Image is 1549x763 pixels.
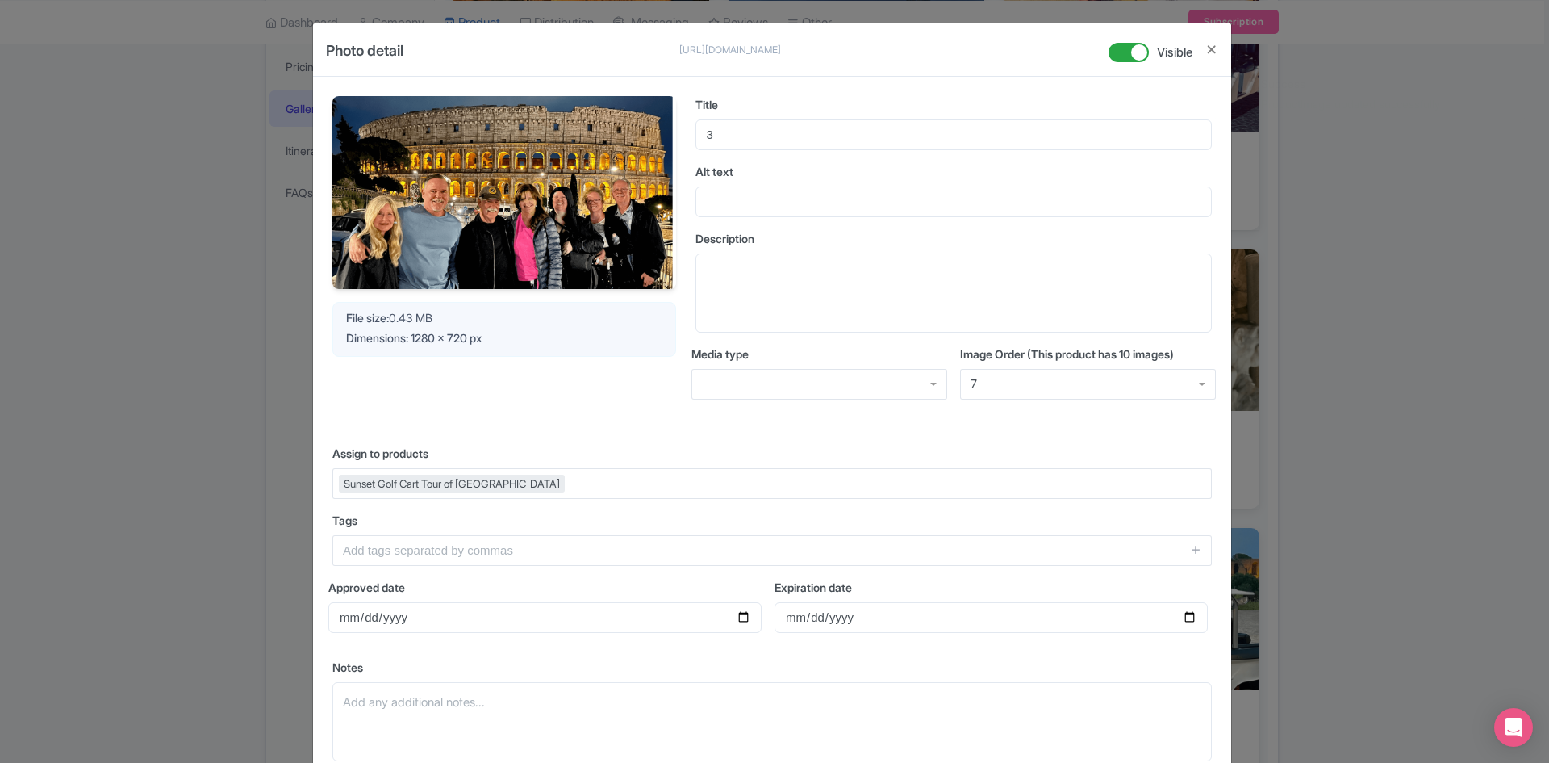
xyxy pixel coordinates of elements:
[332,96,676,290] img: 3_cw798s.png
[328,581,405,594] span: Approved date
[1261,75,1482,92] div: Success
[339,475,565,493] div: Sunset Golf Cart Tour of [GEOGRAPHIC_DATA]
[971,377,977,392] div: 7
[326,40,403,76] h4: Photo detail
[1494,708,1533,747] div: Open Intercom Messenger
[332,535,1212,566] input: Add tags separated by commas
[695,165,733,178] span: Alt text
[332,446,428,460] span: Assign to products
[960,347,1174,361] span: Image Order (This product has 10 images)
[695,98,718,111] span: Title
[346,309,662,326] div: 0.43 MB
[774,581,852,594] span: Expiration date
[691,347,749,361] span: Media type
[1495,75,1508,94] button: Close
[679,43,833,57] p: [URL][DOMAIN_NAME]
[1205,40,1218,60] button: Close
[695,232,754,245] span: Description
[1157,44,1192,62] span: Visible
[1261,95,1482,112] div: ProductImage updated successfully
[346,331,482,345] span: Dimensions: 1280 x 720 px
[346,311,389,325] span: File size:
[332,514,357,527] span: Tags
[332,660,363,674] span: Notes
